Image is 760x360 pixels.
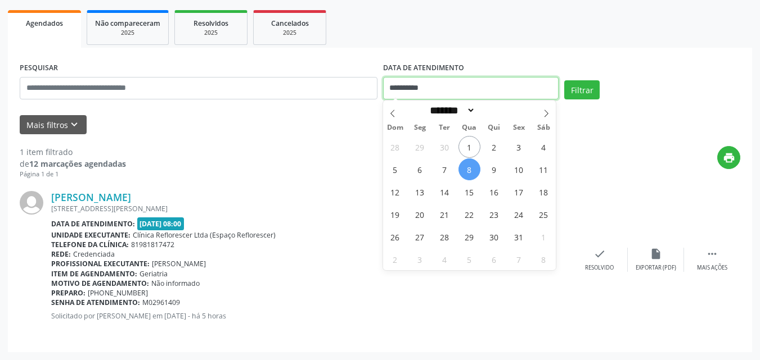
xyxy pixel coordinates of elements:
label: PESQUISAR [20,60,58,77]
strong: 12 marcações agendadas [29,158,126,169]
b: Motivo de agendamento: [51,279,149,288]
span: Ter [432,124,457,131]
select: Month [426,104,476,116]
span: Novembro 3, 2025 [409,248,431,270]
button: Mais filtroskeyboard_arrow_down [20,115,87,135]
span: Outubro 15, 2025 [458,181,480,203]
span: Dom [383,124,408,131]
div: 2025 [262,29,318,37]
div: 2025 [95,29,160,37]
span: Seg [407,124,432,131]
span: Novembro 4, 2025 [434,248,456,270]
button: print [717,146,740,169]
i:  [706,248,718,260]
span: [PERSON_NAME] [152,259,206,268]
span: Outubro 20, 2025 [409,203,431,225]
span: [DATE] 08:00 [137,217,185,230]
div: Página 1 de 1 [20,170,126,179]
b: Senha de atendimento: [51,298,140,307]
span: Outubro 21, 2025 [434,203,456,225]
span: Outubro 13, 2025 [409,181,431,203]
b: Data de atendimento: [51,219,135,229]
i: keyboard_arrow_down [68,119,80,131]
p: Solicitado por [PERSON_NAME] em [DATE] - há 5 horas [51,311,572,321]
span: Outubro 12, 2025 [384,181,406,203]
span: M02961409 [142,298,180,307]
b: Preparo: [51,288,86,298]
i: print [723,152,735,164]
span: Setembro 28, 2025 [384,136,406,158]
span: Novembro 7, 2025 [508,248,530,270]
div: Mais ações [697,264,727,272]
img: img [20,191,43,215]
span: Outubro 31, 2025 [508,226,530,248]
span: Outubro 4, 2025 [533,136,555,158]
span: Outubro 27, 2025 [409,226,431,248]
span: Novembro 1, 2025 [533,226,555,248]
span: Outubro 23, 2025 [483,203,505,225]
span: [PHONE_NUMBER] [88,288,148,298]
span: Outubro 22, 2025 [458,203,480,225]
span: Setembro 29, 2025 [409,136,431,158]
span: Qua [457,124,482,131]
span: Clínica Reflorescer Ltda (Espaço Reflorescer) [133,230,276,240]
div: 1 item filtrado [20,146,126,158]
span: Credenciada [73,249,115,259]
b: Item de agendamento: [51,269,137,279]
b: Unidade executante: [51,230,131,240]
span: Outubro 7, 2025 [434,158,456,180]
span: Cancelados [271,19,309,28]
span: Outubro 16, 2025 [483,181,505,203]
span: Outubro 26, 2025 [384,226,406,248]
span: Novembro 6, 2025 [483,248,505,270]
span: Outubro 19, 2025 [384,203,406,225]
span: Outubro 11, 2025 [533,158,555,180]
span: Outubro 17, 2025 [508,181,530,203]
span: Novembro 8, 2025 [533,248,555,270]
span: Outubro 25, 2025 [533,203,555,225]
b: Telefone da clínica: [51,240,129,249]
span: Agendados [26,19,63,28]
span: Novembro 5, 2025 [458,248,480,270]
span: 81981817472 [131,240,174,249]
i: insert_drive_file [650,248,662,260]
input: Year [475,104,512,116]
span: Não compareceram [95,19,160,28]
span: Outubro 24, 2025 [508,203,530,225]
span: Outubro 18, 2025 [533,181,555,203]
span: Outubro 29, 2025 [458,226,480,248]
div: [STREET_ADDRESS][PERSON_NAME] [51,204,572,213]
label: DATA DE ATENDIMENTO [383,60,464,77]
span: Outubro 28, 2025 [434,226,456,248]
i: check [593,248,606,260]
span: Outubro 2, 2025 [483,136,505,158]
div: 2025 [183,29,239,37]
span: Geriatria [140,269,168,279]
span: Outubro 30, 2025 [483,226,505,248]
a: [PERSON_NAME] [51,191,131,203]
span: Outubro 10, 2025 [508,158,530,180]
span: Outubro 14, 2025 [434,181,456,203]
div: Exportar (PDF) [636,264,676,272]
span: Sáb [531,124,556,131]
span: Setembro 30, 2025 [434,136,456,158]
span: Outubro 3, 2025 [508,136,530,158]
span: Outubro 6, 2025 [409,158,431,180]
span: Outubro 8, 2025 [458,158,480,180]
b: Profissional executante: [51,259,150,268]
span: Não informado [151,279,200,288]
span: Sex [506,124,531,131]
span: Outubro 1, 2025 [458,136,480,158]
b: Rede: [51,249,71,259]
div: Resolvido [585,264,614,272]
span: Resolvidos [194,19,228,28]
span: Novembro 2, 2025 [384,248,406,270]
span: Outubro 5, 2025 [384,158,406,180]
div: de [20,158,126,170]
button: Filtrar [564,80,600,99]
span: Qui [482,124,506,131]
span: Outubro 9, 2025 [483,158,505,180]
